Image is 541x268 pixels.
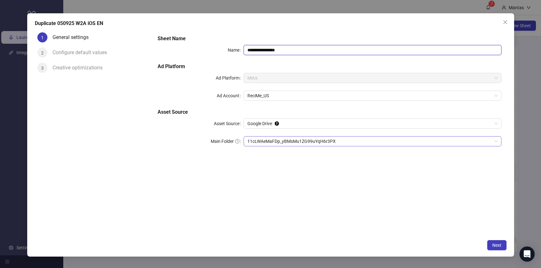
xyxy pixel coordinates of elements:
[158,35,501,42] h5: Sheet Name
[500,17,510,27] button: Close
[211,136,244,146] label: Main Folder
[216,73,244,83] label: Ad Platform
[214,118,244,129] label: Asset Source
[158,108,501,116] h5: Asset Source
[247,119,498,128] span: Google Drive
[519,246,535,262] div: Open Intercom Messenger
[247,137,498,146] span: 11cLWAeMaFDp_yBMsMu1ZG99uYqH6r3PX
[274,121,280,126] div: Tooltip anchor
[235,139,239,144] span: question-circle
[244,45,501,55] input: Name
[228,45,244,55] label: Name
[53,48,112,58] div: Configure default values
[487,240,507,250] button: Next
[492,243,501,248] span: Next
[41,66,44,71] span: 3
[247,91,498,100] span: ReciMe_US
[41,35,44,40] span: 1
[35,20,507,27] div: Duplicate 050925 W2A iOS EN
[53,63,108,73] div: Creative optimizations
[41,50,44,55] span: 2
[247,73,498,83] span: Meta
[503,20,508,25] span: close
[158,63,501,70] h5: Ad Platform
[53,32,94,42] div: General settings
[217,91,244,101] label: Ad Account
